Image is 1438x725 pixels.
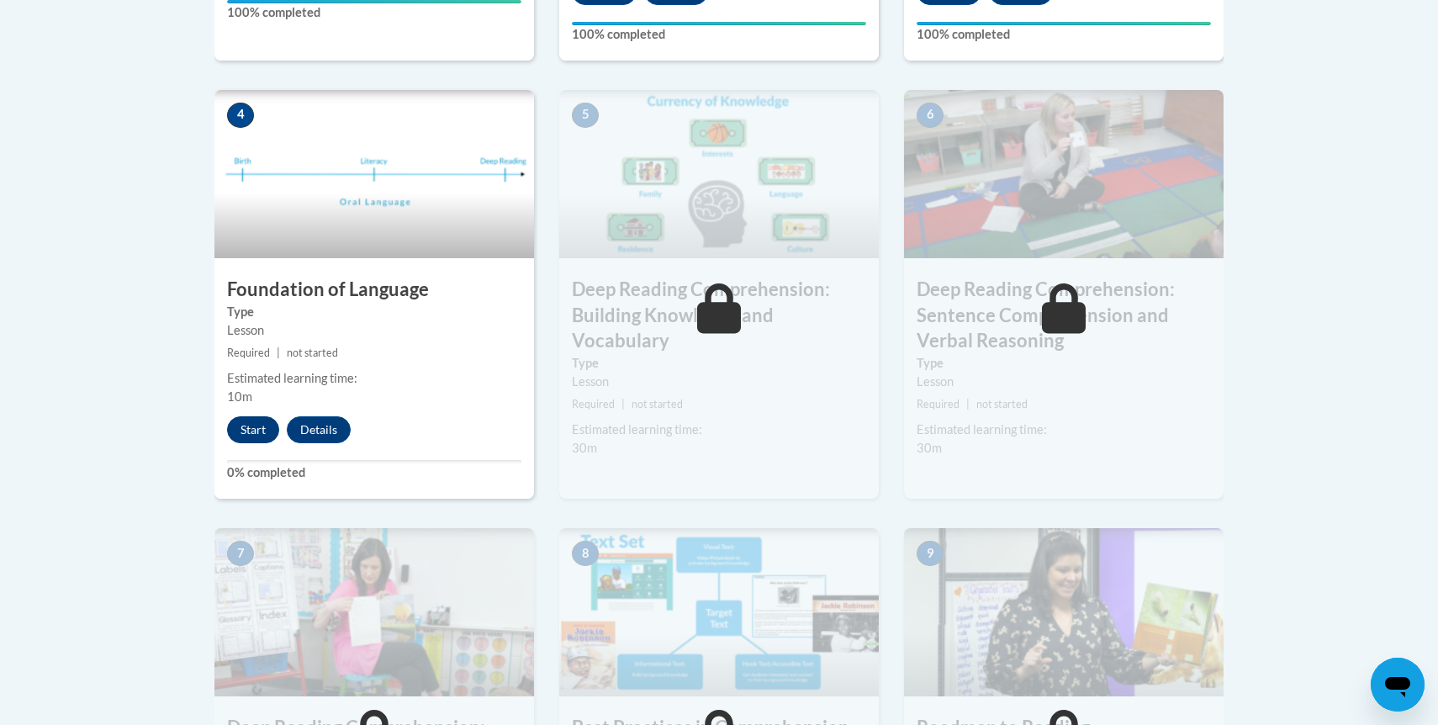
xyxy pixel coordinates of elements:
label: 0% completed [227,463,521,482]
img: Course Image [559,90,879,258]
span: Required [572,398,615,410]
span: 4 [227,103,254,128]
img: Course Image [559,528,879,696]
div: Lesson [917,373,1211,391]
h3: Deep Reading Comprehension: Sentence Comprehension and Verbal Reasoning [904,277,1224,354]
span: 30m [572,441,597,455]
label: Type [572,354,866,373]
iframe: Button to launch messaging window [1371,658,1425,712]
span: 5 [572,103,599,128]
button: Details [287,416,351,443]
div: Lesson [572,373,866,391]
div: Estimated learning time: [572,421,866,439]
span: 8 [572,541,599,566]
img: Course Image [214,528,534,696]
span: 6 [917,103,944,128]
img: Course Image [904,528,1224,696]
span: 10m [227,389,252,404]
span: not started [976,398,1028,410]
label: Type [917,354,1211,373]
label: 100% completed [227,3,521,22]
img: Course Image [904,90,1224,258]
span: 9 [917,541,944,566]
span: not started [287,347,338,359]
div: Your progress [572,22,866,25]
label: 100% completed [917,25,1211,44]
span: Required [917,398,960,410]
span: | [966,398,970,410]
span: | [621,398,625,410]
h3: Foundation of Language [214,277,534,303]
label: Type [227,303,521,321]
h3: Deep Reading Comprehension: Building Knowledge and Vocabulary [559,277,879,354]
span: | [277,347,280,359]
span: not started [632,398,683,410]
span: Required [227,347,270,359]
div: Estimated learning time: [227,369,521,388]
div: Lesson [227,321,521,340]
div: Your progress [917,22,1211,25]
img: Course Image [214,90,534,258]
button: Start [227,416,279,443]
div: Estimated learning time: [917,421,1211,439]
label: 100% completed [572,25,866,44]
span: 30m [917,441,942,455]
span: 7 [227,541,254,566]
